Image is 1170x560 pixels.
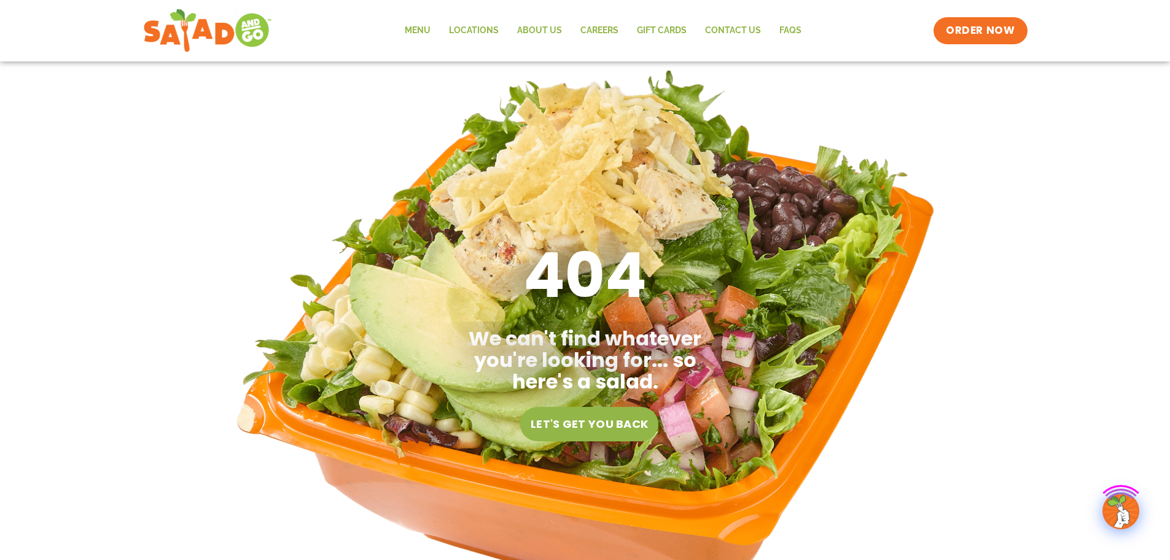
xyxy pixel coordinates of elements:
[438,242,733,309] h1: 404
[444,328,727,393] h2: We can't find whatever you're looking for... so here's a salad.
[508,17,571,45] a: About Us
[440,17,508,45] a: Locations
[531,417,648,431] span: Let's get you back
[143,6,273,55] img: new-SAG-logo-768×292
[520,407,658,441] a: Let's get you back
[770,17,811,45] a: FAQs
[396,17,440,45] a: Menu
[946,23,1015,38] span: ORDER NOW
[696,17,770,45] a: Contact Us
[934,17,1027,44] a: ORDER NOW
[396,17,811,45] nav: Menu
[571,17,628,45] a: Careers
[628,17,696,45] a: GIFT CARDS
